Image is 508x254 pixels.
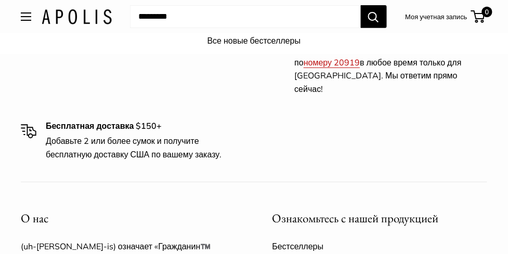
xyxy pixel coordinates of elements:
a: бестселлеры [250,35,301,46]
button: Искать [361,5,387,28]
a: новые [224,35,248,46]
img: Аполис [42,9,112,24]
p: Бесплатная доставка $150+ [46,119,228,133]
button: Открыть меню [21,12,31,21]
button: Ознакомьтесь с нашей продукцией [272,208,488,229]
button: О нас [21,208,236,229]
p: Добавьте 2 или более сумок и получите бесплатную доставку США по вашему заказу. [46,135,228,161]
span: О нас [21,210,48,226]
a: 0 [472,10,485,23]
span: 0 [482,7,492,17]
span: Ознакомьтесь с нашей продукцией [272,210,439,226]
a: Моя учетная запись [406,10,467,23]
a: Все [207,35,222,46]
input: Искать... [130,5,361,28]
p: Отправьте нам текстовое сообщение по в любое время только для [GEOGRAPHIC_DATA]. Мы ответим прямо... [295,43,477,96]
a: номеру 20919 [304,57,360,68]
